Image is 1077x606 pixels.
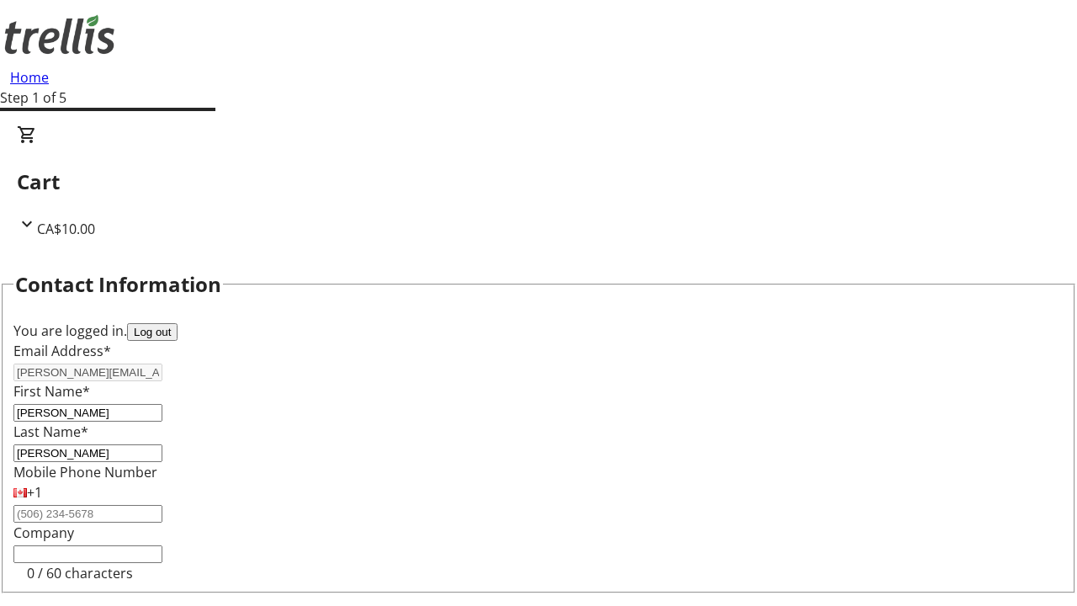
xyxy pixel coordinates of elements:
input: (506) 234-5678 [13,505,162,523]
span: CA$10.00 [37,220,95,238]
label: Mobile Phone Number [13,463,157,481]
label: First Name* [13,382,90,401]
label: Company [13,524,74,542]
tr-character-limit: 0 / 60 characters [27,564,133,582]
h2: Contact Information [15,269,221,300]
label: Email Address* [13,342,111,360]
h2: Cart [17,167,1060,197]
button: Log out [127,323,178,341]
label: Last Name* [13,423,88,441]
div: You are logged in. [13,321,1064,341]
div: CartCA$10.00 [17,125,1060,239]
